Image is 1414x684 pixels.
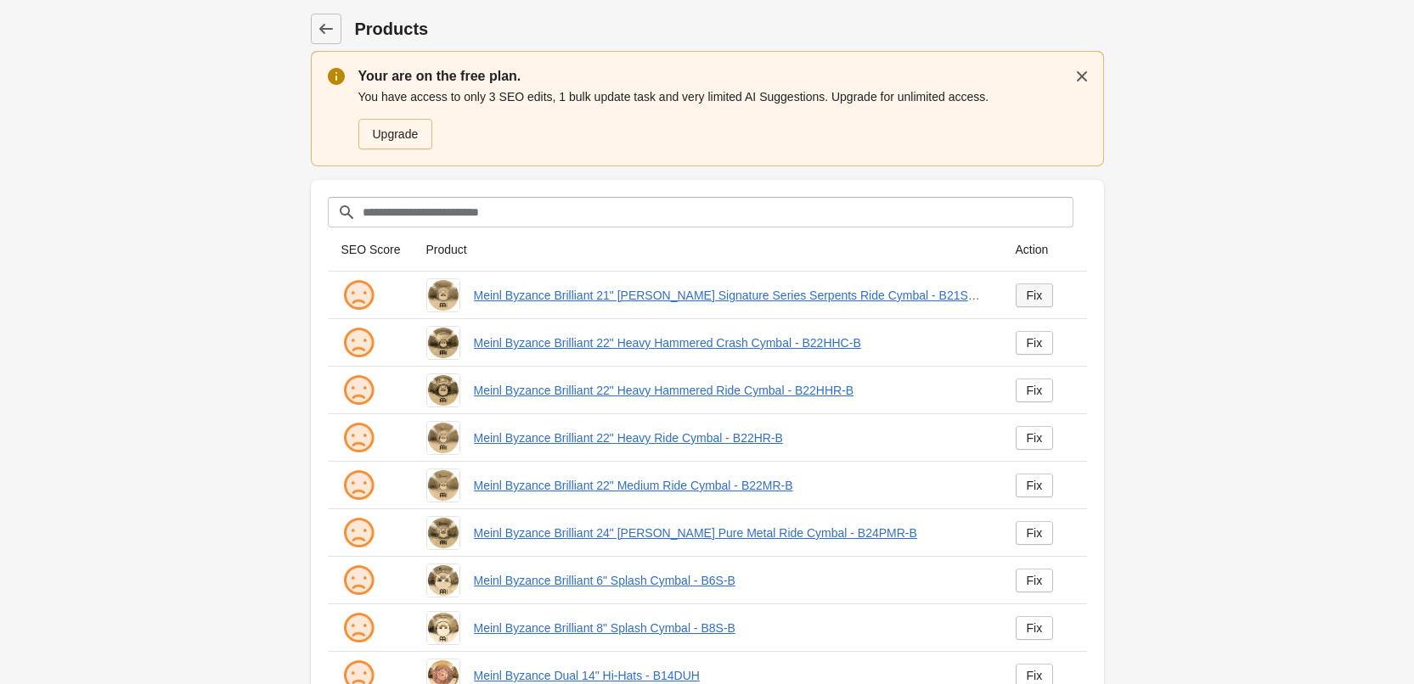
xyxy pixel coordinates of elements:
[1016,378,1054,402] a: Fix
[1027,431,1043,445] div: Fix
[1027,384,1043,397] div: Fix
[341,563,375,597] img: sad.png
[1016,426,1054,450] a: Fix
[1027,336,1043,350] div: Fix
[474,620,989,636] a: Meinl Byzance Brilliant 8" Splash Cymbal - B8S-B
[355,17,1104,41] h1: Products
[1027,479,1043,492] div: Fix
[341,611,375,645] img: sad.png
[1002,227,1087,272] th: Action
[358,87,1087,151] div: You have access to only 3 SEO edits, 1 bulk update task and very limited AI Suggestions. Upgrade ...
[1027,621,1043,635] div: Fix
[1016,521,1054,545] a: Fix
[474,382,989,399] a: Meinl Byzance Brilliant 22" Heavy Hammered Ride Cymbal - B22HHR-B
[413,227,1002,272] th: Product
[373,127,419,141] div: Upgrade
[1027,669,1043,682] div: Fix
[341,373,375,407] img: sad.png
[341,421,375,455] img: sad.png
[474,667,989,684] a: Meinl Byzance Dual 14" Hi-Hats - B14DUH
[341,326,375,360] img: sad.png
[328,227,413,272] th: SEO Score
[1027,526,1043,540] div: Fix
[474,524,989,541] a: Meinl Byzance Brilliant 24" [PERSON_NAME] Pure Metal Ride Cymbal - B24PMR-B
[1016,331,1054,355] a: Fix
[358,119,433,149] a: Upgrade
[1016,569,1054,592] a: Fix
[474,334,989,351] a: Meinl Byzance Brilliant 22" Heavy Hammered Crash Cymbal - B22HHC-B
[474,572,989,589] a: Meinl Byzance Brilliant 6" Splash Cymbal - B6S-B
[474,477,989,494] a: Meinl Byzance Brilliant 22" Medium Ride Cymbal - B22MR-B
[1027,289,1043,302] div: Fix
[341,278,375,312] img: sad.png
[1016,616,1054,640] a: Fix
[474,429,989,446] a: Meinl Byzance Brilliant 22" Heavy Ride Cymbal - B22HR-B
[474,287,989,304] a: Meinl Byzance Brilliant 21" [PERSON_NAME] Signature Series Serpents Ride Cymbal - B21SR-B
[341,516,375,550] img: sad.png
[341,468,375,502] img: sad.png
[358,66,1087,87] p: Your are on the free plan.
[1027,574,1043,587] div: Fix
[1016,283,1054,307] a: Fix
[1016,474,1054,497] a: Fix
